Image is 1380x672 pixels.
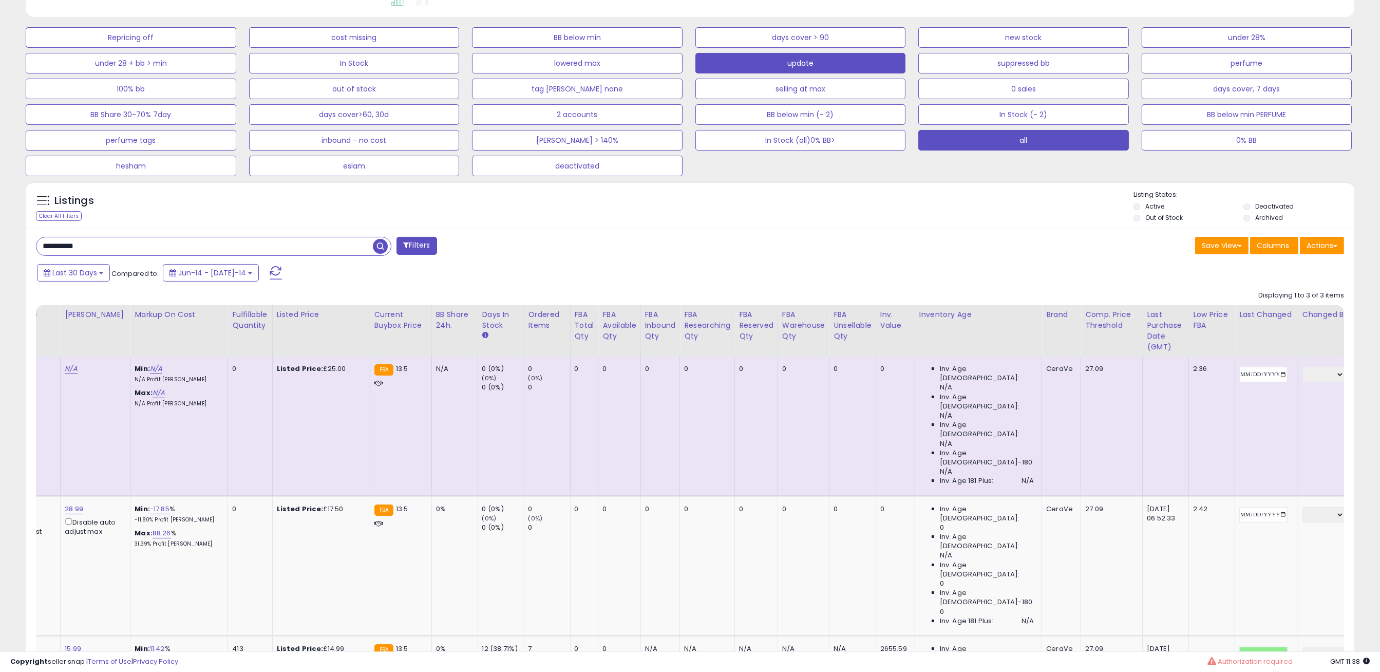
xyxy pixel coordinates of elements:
div: FBA inbound Qty [645,309,676,342]
small: (0%) [528,374,543,382]
b: Min: [135,364,150,374]
div: Fulfillable Quantity [232,309,268,331]
span: 0 [940,523,944,532]
button: Save View [1195,237,1249,254]
div: Listed Price [277,309,366,320]
div: 0 (0%) [482,523,524,532]
div: 0 [575,644,591,654]
button: days cover>60, 30d [249,104,460,125]
div: 0 [834,505,868,514]
span: 0 [940,579,944,588]
div: N/A [645,644,672,654]
b: Min: [135,644,150,654]
a: N/A [65,364,77,374]
button: 2 accounts [472,104,683,125]
button: hesham [26,156,236,176]
label: Out of Stock [1145,213,1183,222]
span: Columns [1257,240,1289,251]
div: 27.09 [1085,505,1135,514]
div: % [135,529,220,548]
div: 0 [528,383,570,392]
span: Inv. Age [DEMOGRAPHIC_DATA]-180: [940,588,1034,607]
a: N/A [150,364,162,374]
button: Jun-14 - [DATE]-14 [163,264,259,282]
span: Inv. Age [DEMOGRAPHIC_DATA]: [940,644,1034,663]
div: 0 [232,505,264,514]
button: cost missing [249,27,460,48]
span: N/A [940,467,952,476]
div: 2.42 [1193,505,1227,514]
button: out of stock [249,79,460,99]
div: Low Price FBA [1193,309,1231,331]
div: 0 [684,364,727,374]
span: 13.5 [396,644,408,654]
div: 0 [739,505,770,514]
div: 0 [684,505,727,514]
div: 0 [528,364,570,374]
div: 0 [645,505,672,514]
div: 0 [528,523,570,532]
div: 27.09 [1085,644,1135,654]
button: under 28 + bb > min [26,53,236,73]
button: all [918,130,1129,151]
button: inbound - no cost [249,130,460,151]
div: N/A [834,644,868,654]
button: selling at max [695,79,906,99]
label: Deactivated [1255,202,1294,211]
button: deactivated [472,156,683,176]
div: 0 [232,364,264,374]
div: BB Share 24h. [436,309,474,331]
p: Listing States: [1133,190,1354,200]
span: Inv. Age [DEMOGRAPHIC_DATA]-180: [940,449,1034,467]
div: FBA Researching Qty [684,309,730,342]
a: -17.85 [150,504,169,514]
label: Active [1145,202,1164,211]
button: perfume tags [26,130,236,151]
p: N/A Profit [PERSON_NAME] [135,376,220,383]
div: 0 [528,505,570,514]
span: Inv. Age [DEMOGRAPHIC_DATA]: [940,561,1034,579]
div: 12 (38.71%) [482,644,524,654]
div: 0 [602,364,632,374]
div: FBA Available Qty [602,309,636,342]
div: 0 [602,644,632,654]
button: BB below min PERFUME [1142,104,1352,125]
button: Filters [396,237,437,255]
div: seller snap | | [10,657,178,667]
div: FBA Warehouse Qty [782,309,825,342]
div: N/A [782,644,821,654]
div: [DATE] 06:52:33 [1147,505,1181,523]
small: (0%) [482,374,497,382]
label: Archived [1255,213,1283,222]
button: suppressed bb [918,53,1129,73]
b: Listed Price: [277,504,324,514]
button: perfume [1142,53,1352,73]
div: Current Buybox Price [374,309,427,331]
h5: Listings [54,194,94,208]
span: Compared to: [111,269,159,278]
a: 15.99 [65,644,81,654]
div: Disable auto adjust max [65,516,122,536]
div: FBA Unsellable Qty [834,309,872,342]
span: N/A [940,439,952,449]
div: CeraVe [1046,364,1073,374]
div: 0 [782,505,821,514]
div: FBA Total Qty [575,309,594,342]
span: Last 30 Days [52,268,97,278]
small: (0%) [482,514,497,522]
div: 0 [602,505,632,514]
button: tag [PERSON_NAME] none [472,79,683,99]
div: Changed by [1302,309,1350,320]
span: N/A [940,411,952,420]
b: Listed Price: [277,364,324,374]
a: Terms of Use [88,657,131,666]
div: [PERSON_NAME] [65,309,126,320]
div: Comp. Price Threshold [1085,309,1138,331]
a: 88.26 [153,528,171,538]
small: Days In Stock. [482,331,488,340]
span: Inv. Age [DEMOGRAPHIC_DATA]: [940,393,1034,411]
div: 2.36 [1193,364,1227,374]
div: Inv. value [880,309,911,331]
span: Inv. Age 181 Plus: [940,617,994,626]
button: new stock [918,27,1129,48]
